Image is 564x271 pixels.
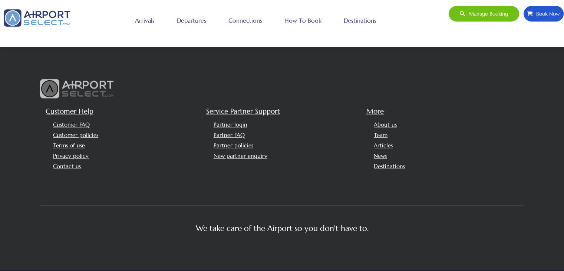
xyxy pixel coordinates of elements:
[374,131,387,138] a: Team
[283,11,323,30] a: How to book
[214,152,267,159] a: New partner enquiry
[214,142,253,149] a: Partner policies
[532,6,560,22] span: Book Now
[133,11,156,30] a: Arrivals
[374,121,397,128] a: About us
[53,131,98,138] a: Customer policies
[53,121,90,128] a: Customer FAQ
[53,142,85,149] a: Terms of use
[53,163,81,170] a: Contact us
[374,152,387,159] a: News
[374,163,405,170] a: Destinations
[374,142,393,149] a: Articles
[46,106,201,117] h5: Customer Help
[465,6,508,22] span: Manage booking
[523,6,564,22] a: Book Now
[214,131,245,138] a: Partner FAQ
[206,106,361,117] h5: Service Partner Support
[342,11,378,30] a: Destinations
[46,224,518,233] p: We take care of the Airport so you don't have to.
[227,11,264,30] a: Connections
[366,106,521,117] h5: More
[40,79,114,99] img: airport select logo
[214,121,247,128] a: Partner login
[448,6,520,22] a: Manage booking
[53,152,89,159] a: Privacy policy
[175,11,208,30] a: Departures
